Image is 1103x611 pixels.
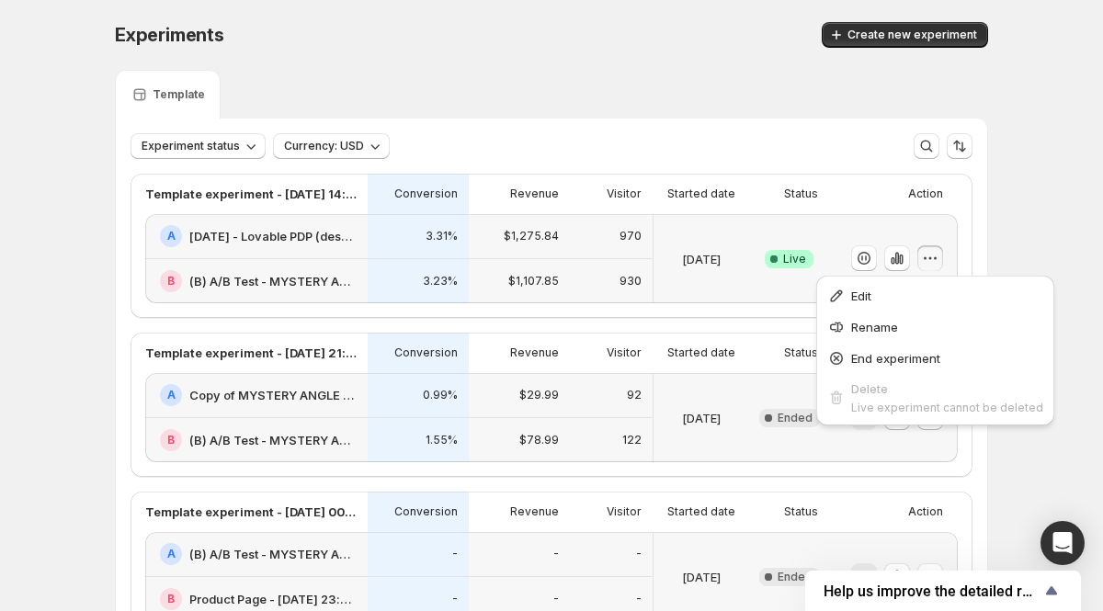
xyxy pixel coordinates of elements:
span: Help us improve the detailed report for A/B campaigns [824,583,1040,600]
div: Open Intercom Messenger [1040,521,1085,565]
p: Status [784,345,818,360]
h2: A [167,229,176,243]
p: Revenue [510,504,559,519]
p: Template experiment - [DATE] 00:50:19 [145,503,357,521]
p: Action [908,504,943,519]
button: End experiment [822,344,1049,373]
span: Experiment status [142,139,240,153]
div: Delete [851,379,1043,398]
p: Visitor [607,345,642,360]
h2: (B) A/B Test - MYSTERY ANGLE (Test closing Angle) - CURRENT THEME [189,431,357,449]
button: Create new experiment [822,22,988,48]
p: 3.23% [423,274,458,289]
span: Edit [851,289,871,303]
p: Revenue [510,187,559,201]
h2: Copy of MYSTERY ANGLE (Test closing Angle) - CURRENT THEME [189,386,357,404]
h2: B [167,592,175,606]
p: Conversion [394,504,458,519]
span: Live experiment cannot be deleted [851,401,1043,414]
p: $78.99 [519,433,559,447]
p: - [553,592,559,606]
p: - [452,547,458,561]
p: Template experiment - [DATE] 14:30:47 [145,185,357,203]
p: - [553,547,559,561]
p: - [636,592,642,606]
p: 970 [620,229,642,243]
h2: [DATE] - Lovable PDP (desktop mobile) - GUIDE V1 [189,227,357,245]
span: Experiments [115,24,224,46]
p: 3.31% [426,229,458,243]
p: Status [784,504,818,519]
p: [DATE] [682,409,721,427]
span: Currency: USD [284,139,364,153]
p: $1,107.85 [508,274,559,289]
p: Status [784,187,818,201]
h2: (B) A/B Test - MYSTERY ANGLE (Test closing Angle) - CURRENT THEME [189,545,357,563]
p: - [452,592,458,606]
span: Live [783,252,806,266]
p: Started date [667,187,735,201]
p: 1.55% [426,433,458,447]
span: End experiment [851,351,940,366]
button: Rename [822,312,1049,342]
p: $1,275.84 [504,229,559,243]
p: Action [908,187,943,201]
p: 0.99% [423,388,458,402]
button: Currency: USD [273,133,390,159]
p: Template experiment - [DATE] 21:44:05 [145,344,357,362]
span: Create new experiment [847,28,977,42]
h2: B [167,433,175,447]
p: Conversion [394,187,458,201]
p: [DATE] [682,568,721,586]
p: 92 [627,388,642,402]
p: Conversion [394,345,458,360]
p: Started date [667,504,735,519]
p: 122 [622,433,642,447]
h2: B [167,274,175,289]
button: DeleteLive experiment cannot be deleted [822,375,1049,420]
p: Template [153,87,205,102]
span: Rename [851,320,898,334]
h2: A [167,388,176,402]
span: Ended [778,570,813,584]
p: Visitor [607,187,642,201]
p: Visitor [607,504,642,519]
h2: (B) A/B Test - MYSTERY ANGLE (Test closing Angle) - CURRENT THEME [189,272,357,290]
button: Edit [822,281,1049,311]
h2: Product Page - [DATE] 23:50:43 - Previous PP [189,590,357,608]
p: $29.99 [519,388,559,402]
button: Show survey - Help us improve the detailed report for A/B campaigns [824,580,1063,602]
button: Experiment status [131,133,266,159]
p: - [636,547,642,561]
span: Ended [778,411,813,425]
p: Revenue [510,345,559,360]
p: Started date [667,345,735,360]
p: [DATE] [682,250,721,268]
h2: A [167,547,176,561]
button: Sort the results [947,133,972,159]
p: 930 [620,274,642,289]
